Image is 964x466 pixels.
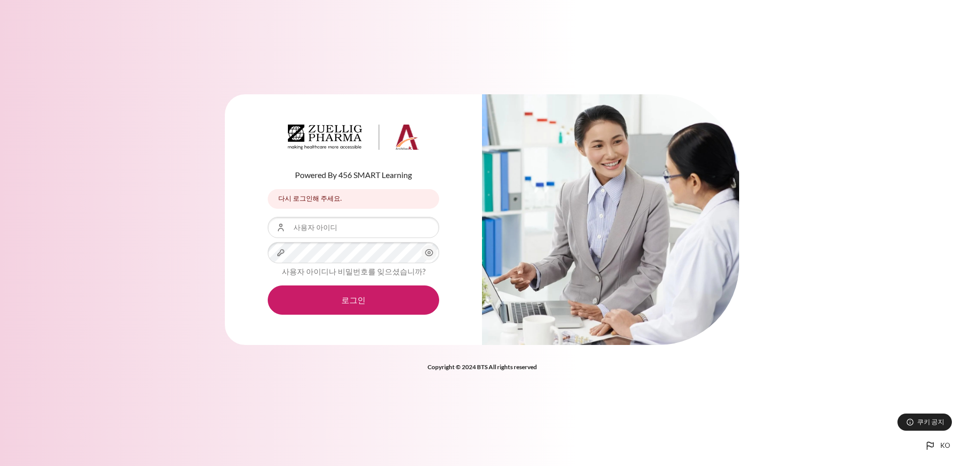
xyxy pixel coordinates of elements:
[940,441,950,451] span: ko
[897,414,952,431] button: 쿠키 공지
[268,285,439,315] button: 로그인
[288,125,419,154] a: Architeck
[428,363,537,371] strong: Copyright © 2024 BTS All rights reserved
[268,217,439,238] input: 사용자 아이디
[282,267,426,276] a: 사용자 아이디나 비밀번호를 잊으셨습니까?
[917,417,944,427] span: 쿠키 공지
[268,189,439,209] div: 다시 로그인해 주세요.
[268,169,439,181] p: Powered By 456 SMART Learning
[920,436,954,456] button: Languages
[288,125,419,150] img: Architeck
